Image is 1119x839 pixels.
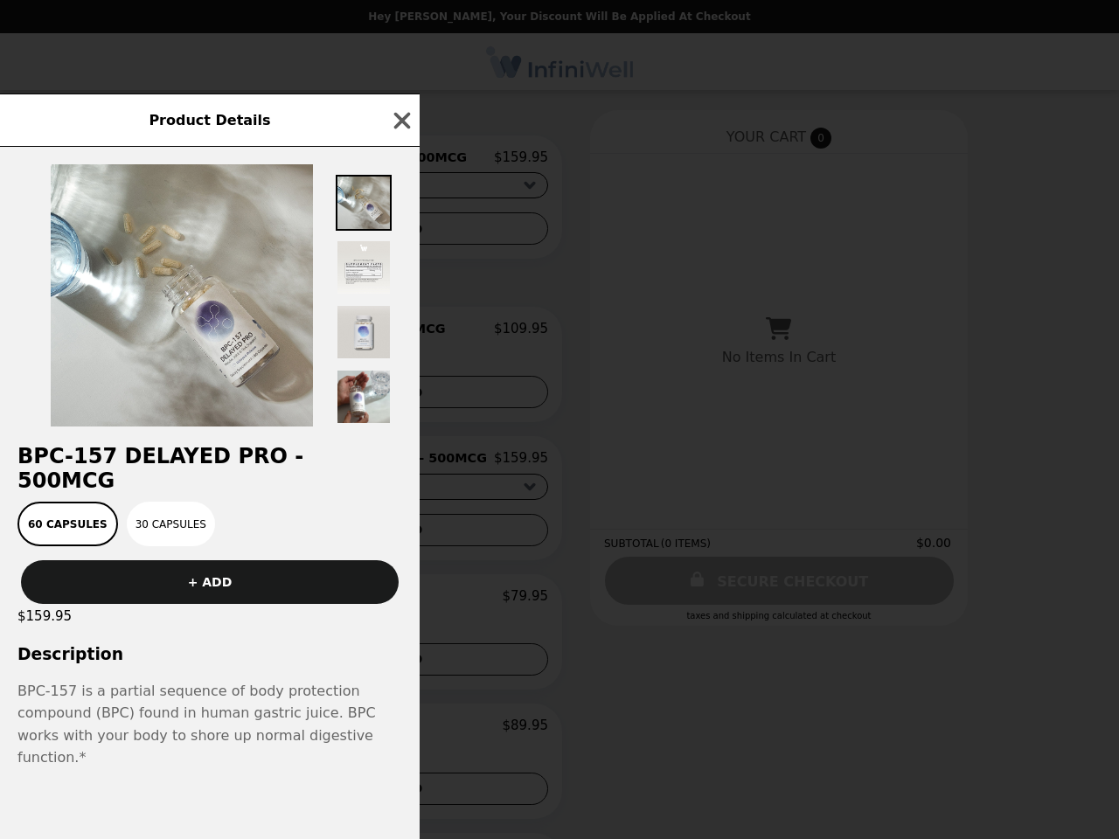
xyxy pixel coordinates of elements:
[149,112,270,128] span: Product Details
[17,680,402,769] span: BPC-157 is a partial sequence of body protection compound (BPC) found in human gastric juice. BPC...
[17,502,118,546] button: 60 Capsules
[336,304,392,360] img: Thumbnail 3
[127,502,215,546] button: 30 Capsules
[21,560,399,604] button: + ADD
[336,239,392,295] img: Thumbnail 2
[51,164,313,426] img: 60 Capsules
[336,175,392,231] img: Thumbnail 1
[336,369,392,425] img: Thumbnail 4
